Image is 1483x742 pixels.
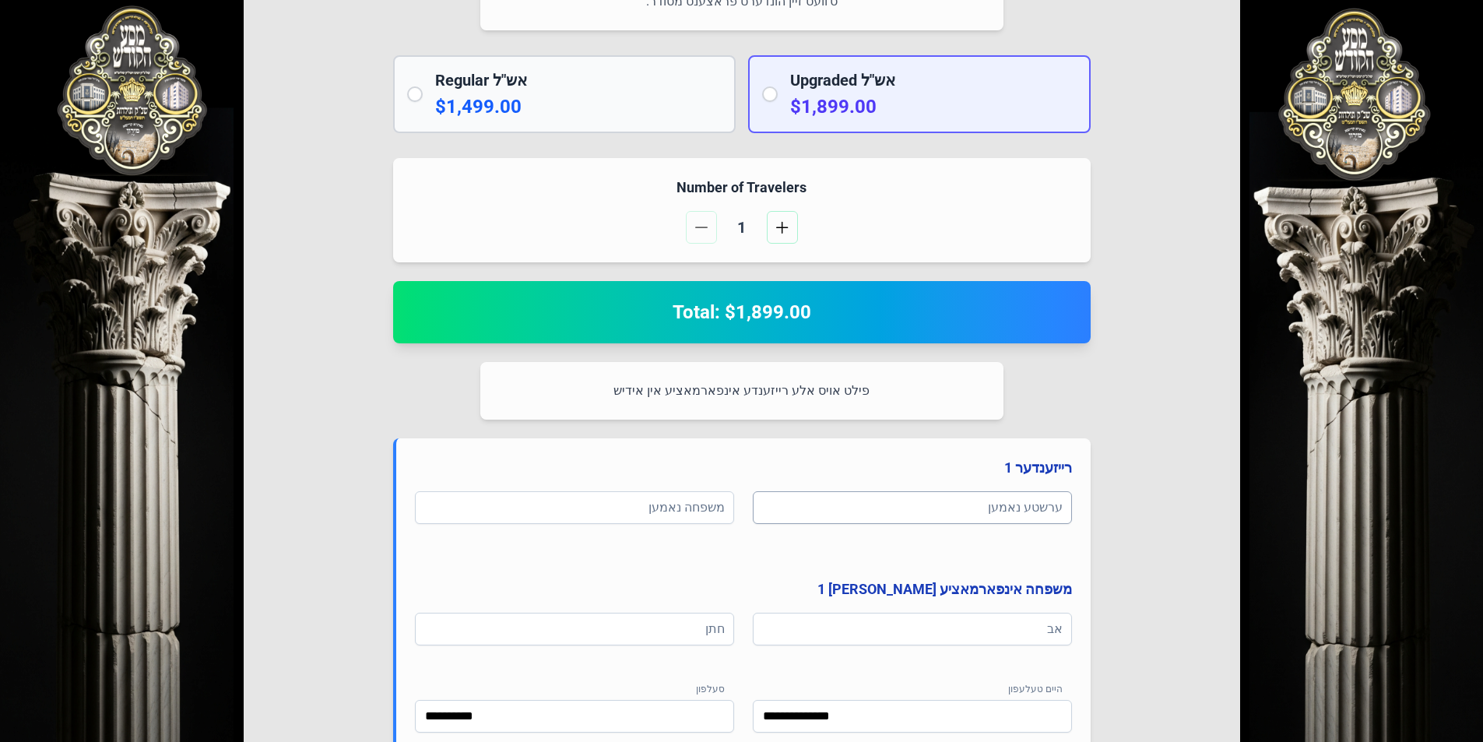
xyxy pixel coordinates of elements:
p: $1,499.00 [435,94,722,119]
span: 1 [723,216,761,238]
p: פילט אויס אלע רייזענדע אינפארמאציע אין אידיש [499,381,985,401]
h4: משפחה אינפארמאציע [PERSON_NAME] 1 [415,578,1072,600]
p: $1,899.00 [790,94,1077,119]
h2: Total: $1,899.00 [412,300,1072,325]
h4: Number of Travelers [412,177,1072,199]
h4: רייזענדער 1 [415,457,1072,479]
h2: Upgraded אש"ל [790,69,1077,91]
h2: Regular אש"ל [435,69,722,91]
